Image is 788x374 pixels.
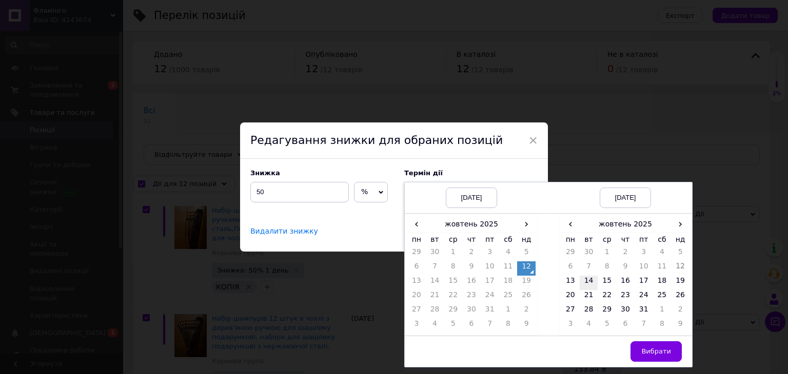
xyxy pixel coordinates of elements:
[499,304,518,319] td: 1
[499,247,518,261] td: 4
[499,232,518,247] th: сб
[517,232,536,247] th: нд
[499,319,518,333] td: 8
[361,188,368,196] span: %
[561,247,580,261] td: 29
[481,319,499,333] td: 7
[426,247,444,261] td: 30
[444,232,462,247] th: ср
[444,290,462,304] td: 22
[561,319,580,333] td: 3
[517,261,536,276] td: 12
[517,319,536,333] td: 9
[250,169,280,177] span: Знижка
[407,261,426,276] td: 6
[481,232,499,247] th: пт
[598,319,616,333] td: 5
[653,247,672,261] td: 4
[407,319,426,333] td: 3
[499,290,518,304] td: 25
[616,319,635,333] td: 6
[481,261,499,276] td: 10
[499,276,518,290] td: 18
[561,217,580,232] span: ‹
[517,247,536,261] td: 5
[462,247,481,261] td: 2
[426,232,444,247] th: вт
[561,232,580,247] th: пн
[635,304,653,319] td: 31
[598,232,616,247] th: ср
[671,217,689,232] span: ›
[671,232,689,247] th: нд
[616,247,635,261] td: 2
[598,304,616,319] td: 29
[462,319,481,333] td: 6
[426,319,444,333] td: 4
[407,276,426,290] td: 13
[635,232,653,247] th: пт
[499,261,518,276] td: 11
[580,217,672,232] th: жовтень 2025
[462,261,481,276] td: 9
[517,304,536,319] td: 2
[616,304,635,319] td: 30
[580,304,598,319] td: 28
[426,276,444,290] td: 14
[426,217,518,232] th: жовтень 2025
[671,247,689,261] td: 5
[635,276,653,290] td: 17
[580,261,598,276] td: 7
[580,319,598,333] td: 4
[407,247,426,261] td: 29
[653,276,672,290] td: 18
[580,276,598,290] td: 14
[444,276,462,290] td: 15
[407,304,426,319] td: 27
[616,290,635,304] td: 23
[635,319,653,333] td: 7
[598,261,616,276] td: 8
[641,347,671,355] span: Вибрати
[598,290,616,304] td: 22
[462,276,481,290] td: 16
[631,341,682,362] button: Вибрати
[517,217,536,232] span: ›
[600,188,651,208] div: [DATE]
[616,261,635,276] td: 9
[653,261,672,276] td: 11
[635,247,653,261] td: 3
[444,247,462,261] td: 1
[407,290,426,304] td: 20
[481,247,499,261] td: 3
[250,227,318,236] span: Видалити знижку
[671,290,689,304] td: 26
[426,304,444,319] td: 28
[404,169,538,177] label: Термін дії
[407,217,426,232] span: ‹
[653,319,672,333] td: 8
[598,247,616,261] td: 1
[528,132,538,149] span: ×
[616,232,635,247] th: чт
[598,276,616,290] td: 15
[671,319,689,333] td: 9
[426,261,444,276] td: 7
[561,290,580,304] td: 20
[444,319,462,333] td: 5
[517,276,536,290] td: 19
[561,276,580,290] td: 13
[635,290,653,304] td: 24
[517,290,536,304] td: 26
[671,276,689,290] td: 19
[580,232,598,247] th: вт
[653,232,672,247] th: сб
[407,232,426,247] th: пн
[462,290,481,304] td: 23
[446,188,497,208] div: [DATE]
[653,290,672,304] td: 25
[561,261,580,276] td: 6
[250,182,349,202] input: 0
[481,276,499,290] td: 17
[444,261,462,276] td: 8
